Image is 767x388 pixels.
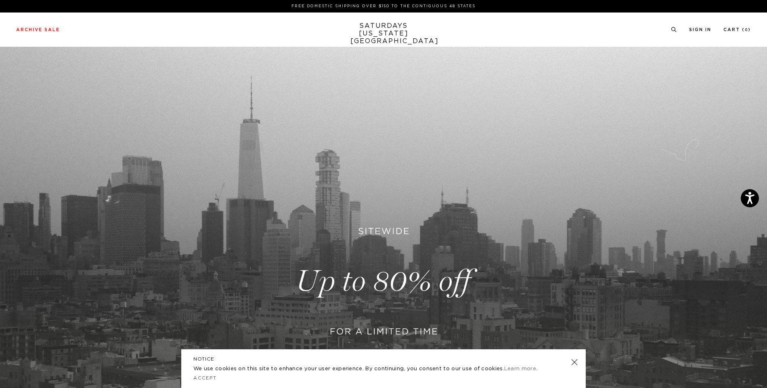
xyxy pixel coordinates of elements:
p: We use cookies on this site to enhance your user experience. By continuing, you consent to our us... [193,365,545,373]
a: Learn more [504,366,536,371]
a: Cart (0) [723,27,751,32]
a: Archive Sale [16,27,60,32]
a: Accept [193,376,217,380]
h5: NOTICE [193,355,574,363]
p: FREE DOMESTIC SHIPPING OVER $150 TO THE CONTIGUOUS 48 STATES [19,3,748,9]
a: Sign In [689,27,711,32]
a: SATURDAYS[US_STATE][GEOGRAPHIC_DATA] [350,22,417,45]
small: 0 [745,28,748,32]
